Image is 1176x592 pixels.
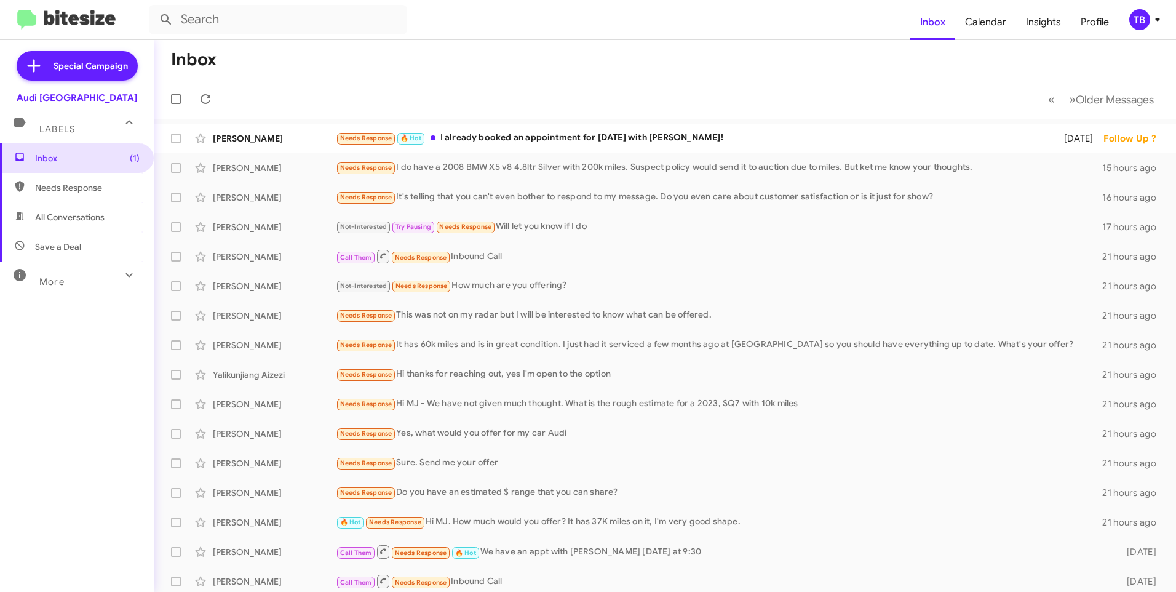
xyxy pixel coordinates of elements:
nav: Page navigation example [1041,87,1161,112]
div: Yalikunjiang Aizezi [213,369,336,381]
div: Inbound Call [336,574,1107,589]
div: [DATE] [1048,132,1103,145]
div: [PERSON_NAME] [213,457,336,470]
span: Needs Response [395,282,448,290]
div: [PERSON_NAME] [213,221,336,233]
button: Previous [1041,87,1062,112]
div: TB [1129,9,1150,30]
span: 🔥 Hot [340,518,361,526]
div: Hi thanks for reaching out, yes I'm open to the option [336,367,1102,382]
div: [PERSON_NAME] [213,516,336,529]
a: Special Campaign [17,51,138,81]
span: 🔥 Hot [400,134,421,142]
span: Needs Response [340,400,392,408]
div: [DATE] [1107,575,1166,588]
span: Needs Response [340,430,392,438]
div: [PERSON_NAME] [213,191,336,204]
div: I already booked an appointment for [DATE] with [PERSON_NAME]! [336,131,1048,145]
div: I do have a 2008 BMW X5 v8 4.8ltr Silver with 200k miles. Suspect policy would send it to auction... [336,161,1102,175]
a: Calendar [955,4,1016,40]
div: It's telling that you can't even bother to respond to my message. Do you even care about customer... [336,190,1102,204]
span: Call Them [340,254,372,262]
span: Special Campaign [54,60,128,72]
span: (1) [130,152,140,164]
span: Needs Response [340,370,392,378]
button: Next [1062,87,1161,112]
span: Save a Deal [35,241,81,253]
div: [PERSON_NAME] [213,339,336,351]
span: Labels [39,124,75,135]
span: Needs Response [340,134,392,142]
div: Follow Up ? [1103,132,1166,145]
div: It has 60k miles and is in great condition. I just had it serviced a few months ago at [GEOGRAPHI... [336,338,1102,352]
a: Inbox [910,4,955,40]
span: Needs Response [340,489,392,497]
span: Call Them [340,578,372,586]
div: [PERSON_NAME] [213,280,336,292]
div: Hi MJ. How much would you offer? It has 37K miles on it, I'm very good shape. [336,515,1102,529]
div: [PERSON_NAME] [213,428,336,440]
div: Yes, what would you offer for my car Audi [336,426,1102,441]
div: [PERSON_NAME] [213,575,336,588]
div: 21 hours ago [1102,369,1166,381]
div: 17 hours ago [1102,221,1166,233]
div: Sure. Send me your offer [336,456,1102,470]
input: Search [149,5,407,34]
div: [PERSON_NAME] [213,487,336,499]
div: [PERSON_NAME] [213,546,336,558]
div: [PERSON_NAME] [213,250,336,263]
span: Not-Interested [340,223,387,231]
span: Needs Response [340,311,392,319]
div: 21 hours ago [1102,280,1166,292]
div: 16 hours ago [1102,191,1166,204]
div: We have an appt with [PERSON_NAME] [DATE] at 9:30 [336,544,1107,559]
span: Needs Response [395,578,447,586]
div: [PERSON_NAME] [213,310,336,322]
div: Hi MJ - We have not given much thought. What is the rough estimate for a 2023, SQ7 with 10k miles [336,397,1102,411]
a: Insights [1016,4,1071,40]
span: « [1048,92,1055,107]
span: Needs Response [395,549,447,557]
h1: Inbox [171,50,217,70]
div: [PERSON_NAME] [213,398,336,410]
div: This was not on my radar but I will be interested to know what can be offered. [336,308,1102,322]
span: Needs Response [395,254,447,262]
div: 21 hours ago [1102,398,1166,410]
span: Try Pausing [395,223,431,231]
span: All Conversations [35,211,105,223]
div: [DATE] [1107,546,1166,558]
span: Inbox [35,152,140,164]
span: Needs Response [340,193,392,201]
div: Audi [GEOGRAPHIC_DATA] [17,92,137,104]
div: 21 hours ago [1102,339,1166,351]
div: 21 hours ago [1102,250,1166,263]
button: TB [1119,9,1162,30]
div: Will let you know if I do [336,220,1102,234]
span: Needs Response [35,182,140,194]
div: [PERSON_NAME] [213,132,336,145]
span: Not-Interested [340,282,387,290]
span: More [39,276,65,287]
div: Do you have an estimated $ range that you can share? [336,486,1102,500]
span: 🔥 Hot [455,549,476,557]
div: 21 hours ago [1102,428,1166,440]
span: Profile [1071,4,1119,40]
span: Call Them [340,549,372,557]
div: How much are you offering? [336,279,1102,293]
div: 21 hours ago [1102,310,1166,322]
span: Needs Response [340,164,392,172]
div: 21 hours ago [1102,457,1166,470]
span: Needs Response [369,518,421,526]
span: Older Messages [1076,93,1154,106]
div: 21 hours ago [1102,487,1166,499]
div: [PERSON_NAME] [213,162,336,174]
div: Inbound Call [336,249,1102,264]
div: 21 hours ago [1102,516,1166,529]
span: Needs Response [340,459,392,467]
div: 15 hours ago [1102,162,1166,174]
span: Needs Response [340,341,392,349]
span: » [1069,92,1076,107]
